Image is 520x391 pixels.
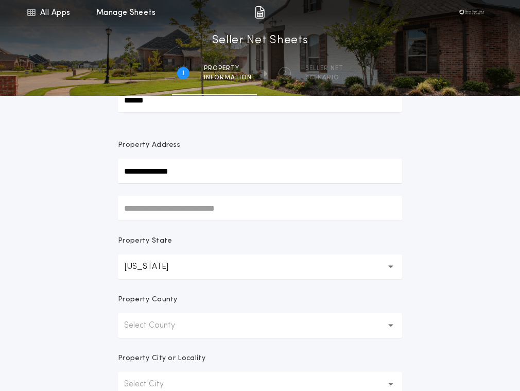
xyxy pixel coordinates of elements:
h2: 2 [283,69,286,77]
p: Property County [118,295,178,305]
span: Property [204,64,252,73]
img: img [255,6,265,19]
p: Select County [124,319,192,332]
p: Property City or Locality [118,353,205,364]
p: Property State [118,236,172,246]
button: [US_STATE] [118,254,402,279]
p: Property Address [118,140,402,150]
p: [US_STATE] [124,261,185,273]
h2: 1 [182,69,184,77]
span: information [204,74,252,82]
p: Select City [124,378,180,390]
img: vs-icon [456,7,487,18]
span: SELLER NET [305,64,343,73]
input: Prepared For [118,88,402,112]
button: Select County [118,313,402,338]
span: SCENARIO [305,74,343,82]
h1: Seller Net Sheets [212,32,308,49]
